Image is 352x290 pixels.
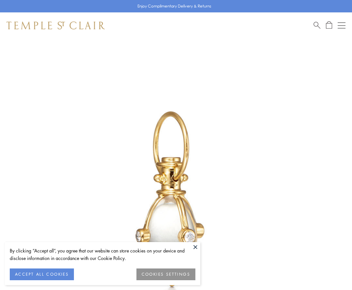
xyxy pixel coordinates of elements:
a: Search [314,21,320,29]
button: ACCEPT ALL COOKIES [10,268,74,280]
div: By clicking “Accept all”, you agree that our website can store cookies on your device and disclos... [10,247,195,262]
p: Enjoy Complimentary Delivery & Returns [137,3,211,9]
button: COOKIES SETTINGS [136,268,195,280]
img: Temple St. Clair [7,22,105,29]
button: Open navigation [338,22,345,29]
a: Open Shopping Bag [326,21,332,29]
